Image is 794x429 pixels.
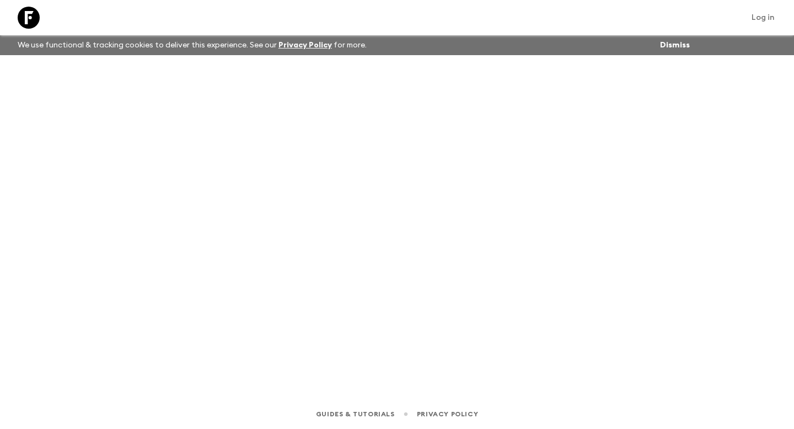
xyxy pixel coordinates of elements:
button: Dismiss [657,37,693,53]
p: We use functional & tracking cookies to deliver this experience. See our for more. [13,35,371,55]
a: Privacy Policy [417,408,478,420]
a: Privacy Policy [278,41,332,49]
a: Guides & Tutorials [316,408,395,420]
a: Log in [745,10,781,25]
